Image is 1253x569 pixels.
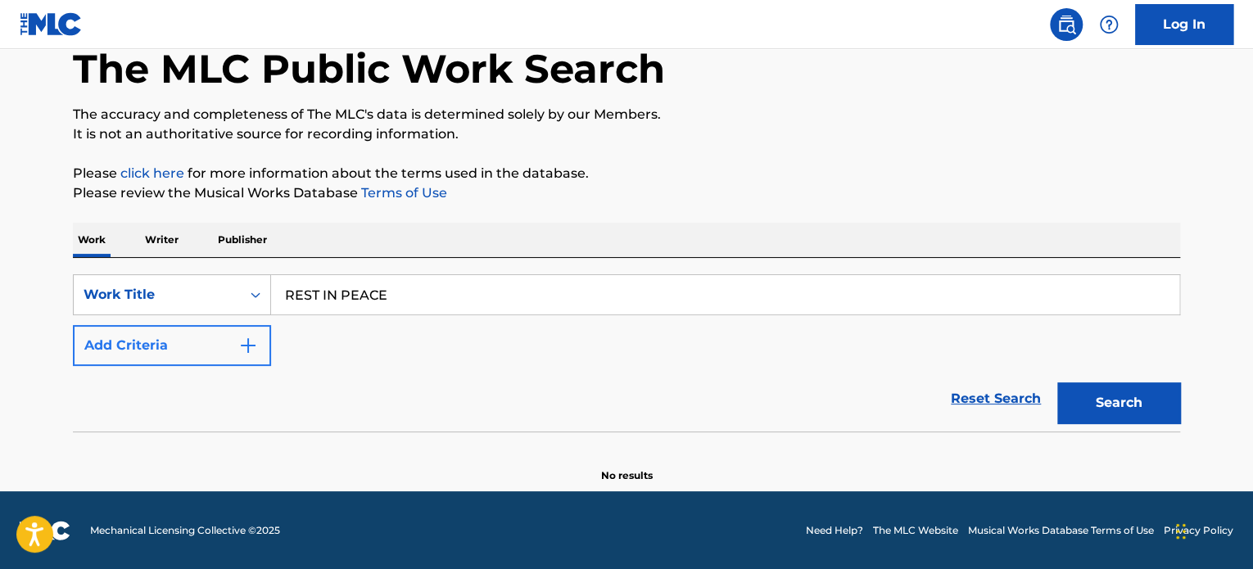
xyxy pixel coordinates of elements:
[1176,507,1186,556] div: Drag
[1135,4,1233,45] a: Log In
[73,105,1180,124] p: The accuracy and completeness of The MLC's data is determined solely by our Members.
[84,285,231,305] div: Work Title
[601,449,653,483] p: No results
[1099,15,1119,34] img: help
[1056,15,1076,34] img: search
[1171,490,1253,569] iframe: Chat Widget
[1092,8,1125,41] div: Help
[140,223,183,257] p: Writer
[238,336,258,355] img: 9d2ae6d4665cec9f34b9.svg
[873,523,958,538] a: The MLC Website
[73,325,271,366] button: Add Criteria
[120,165,184,181] a: click here
[73,44,665,93] h1: The MLC Public Work Search
[213,223,272,257] p: Publisher
[73,124,1180,144] p: It is not an authoritative source for recording information.
[806,523,863,538] a: Need Help?
[90,523,280,538] span: Mechanical Licensing Collective © 2025
[968,523,1154,538] a: Musical Works Database Terms of Use
[943,381,1049,417] a: Reset Search
[20,12,83,36] img: MLC Logo
[1057,382,1180,423] button: Search
[73,183,1180,203] p: Please review the Musical Works Database
[73,274,1180,431] form: Search Form
[20,521,70,540] img: logo
[73,223,111,257] p: Work
[358,185,447,201] a: Terms of Use
[1164,523,1233,538] a: Privacy Policy
[1050,8,1083,41] a: Public Search
[73,164,1180,183] p: Please for more information about the terms used in the database.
